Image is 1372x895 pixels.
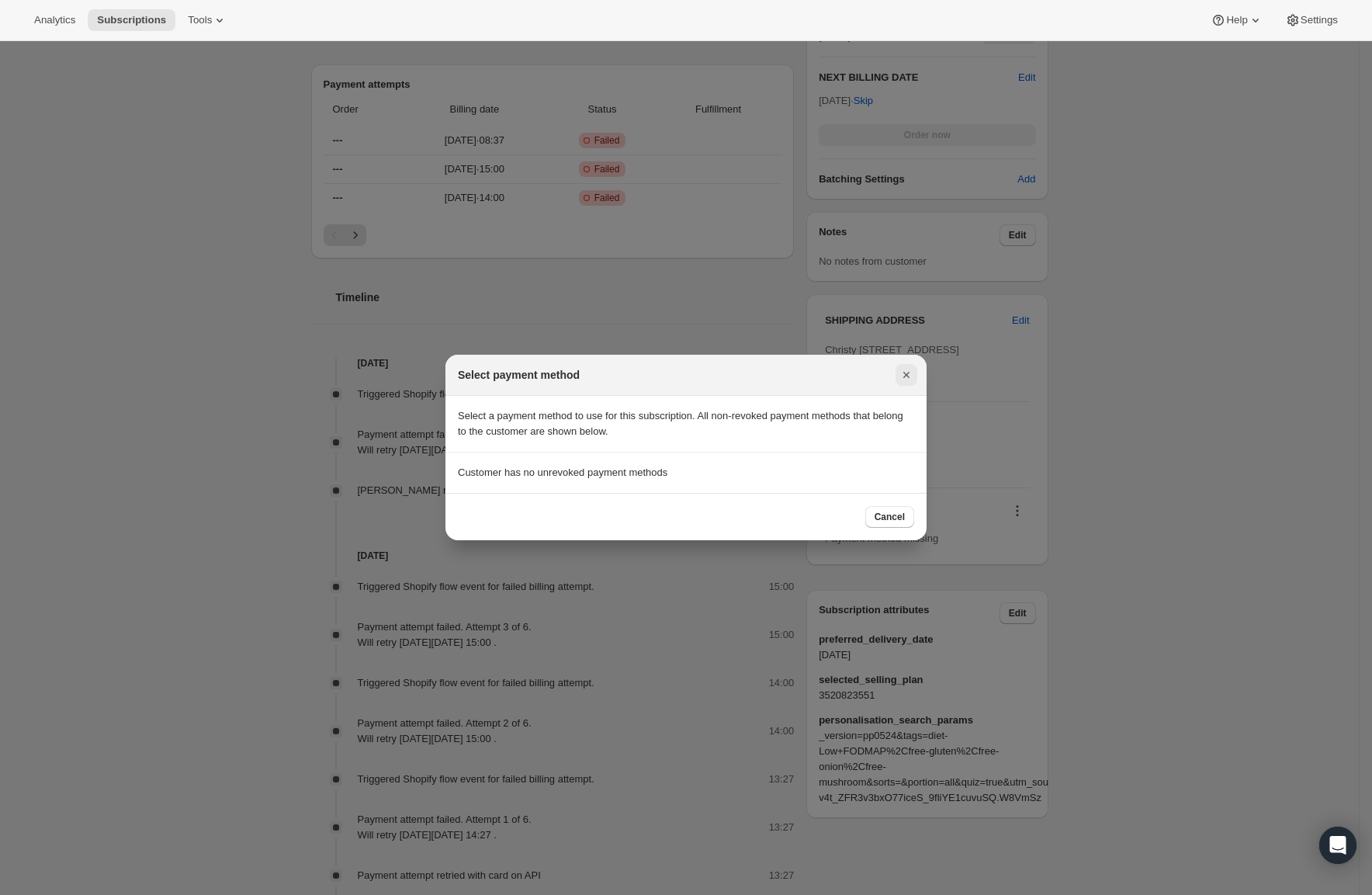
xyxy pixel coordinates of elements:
[1301,14,1338,26] span: Settings
[458,408,914,439] p: Select a payment method to use for this subscription. All non-revoked payment methods that belong...
[1226,14,1247,26] span: Help
[458,367,580,383] h2: Select payment method
[1201,9,1272,31] button: Help
[178,9,237,31] button: Tools
[875,511,905,523] span: Cancel
[1276,9,1347,31] button: Settings
[865,506,914,528] button: Cancel
[34,14,75,26] span: Analytics
[1319,827,1356,864] div: Open Intercom Messenger
[97,14,166,26] span: Subscriptions
[458,465,914,480] p: Customer has no unrevoked payment methods
[88,9,175,31] button: Subscriptions
[896,364,917,386] button: Close
[188,14,212,26] span: Tools
[25,9,85,31] button: Analytics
